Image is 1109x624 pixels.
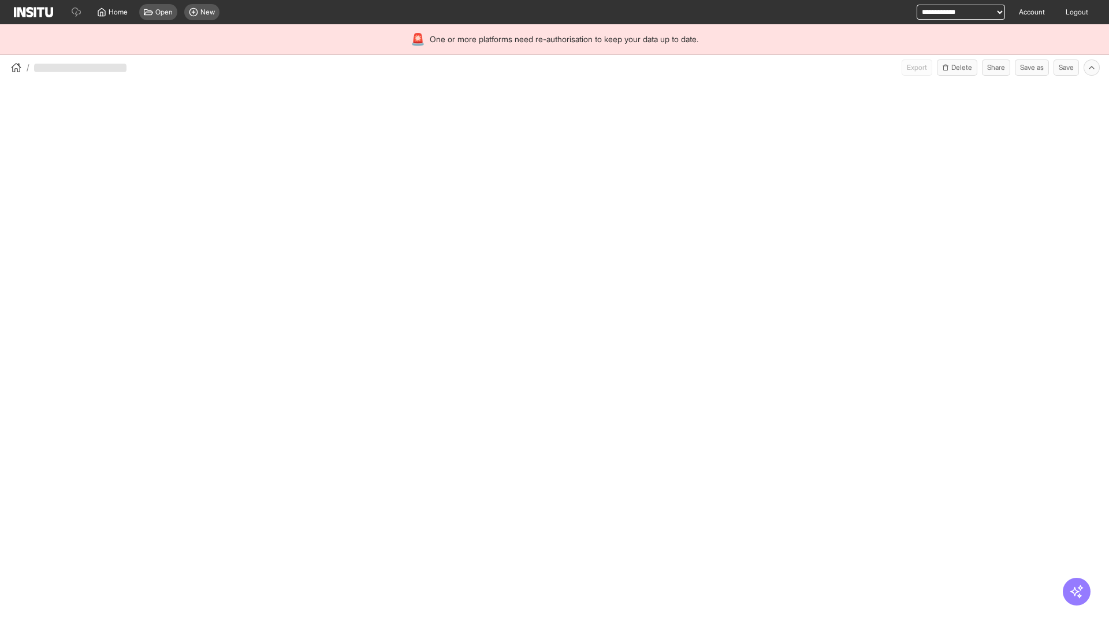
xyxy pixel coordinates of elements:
[200,8,215,17] span: New
[109,8,128,17] span: Home
[430,34,698,45] span: One or more platforms need re-authorisation to keep your data up to date.
[14,7,53,17] img: Logo
[1054,60,1079,76] button: Save
[1015,60,1049,76] button: Save as
[937,60,977,76] button: Delete
[982,60,1010,76] button: Share
[411,31,425,47] div: 🚨
[155,8,173,17] span: Open
[902,60,932,76] button: Export
[9,61,29,75] button: /
[27,62,29,73] span: /
[902,60,932,76] span: Can currently only export from Insights reports.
